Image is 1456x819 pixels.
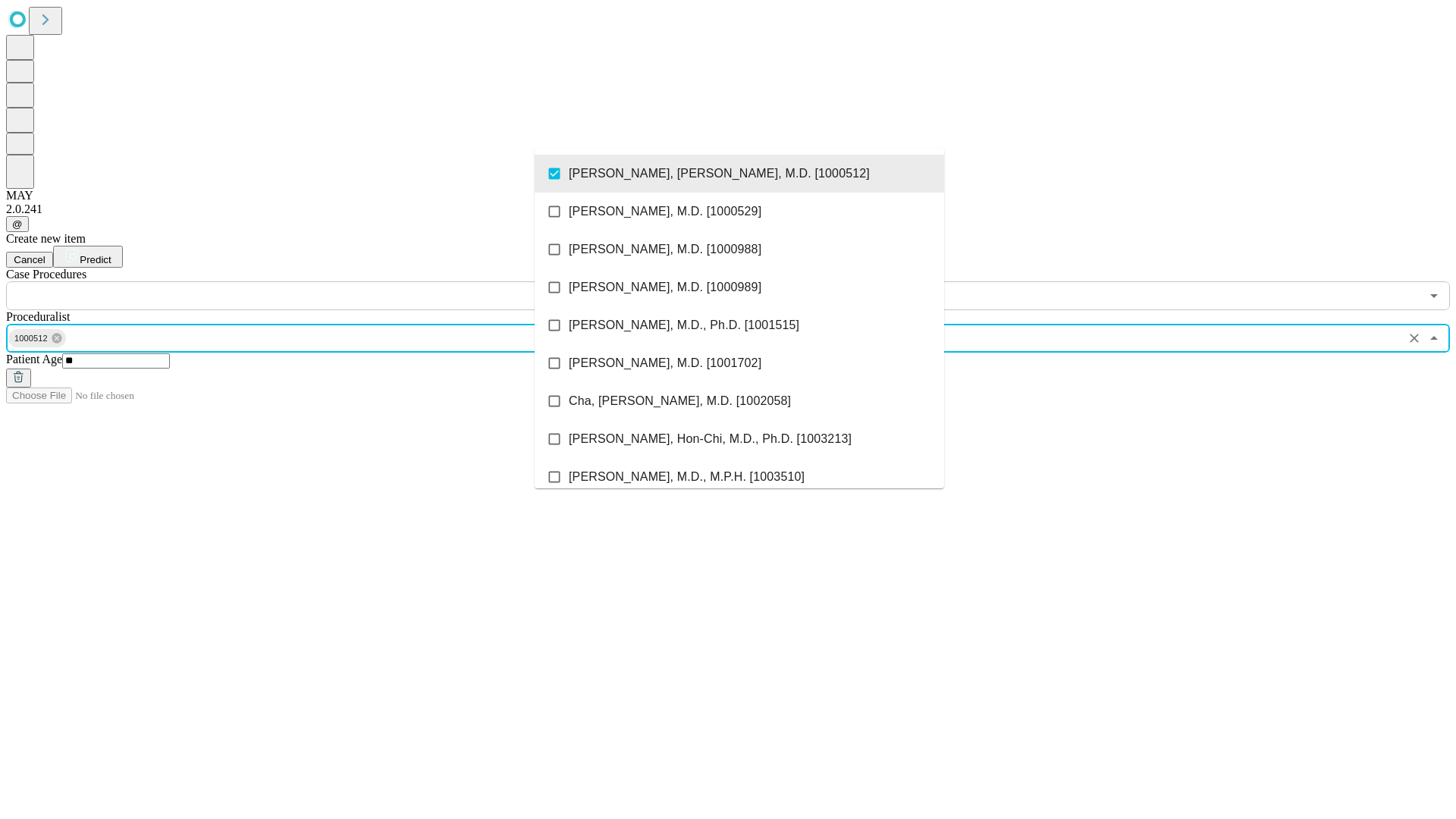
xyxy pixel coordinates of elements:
[6,252,53,268] button: Cancel
[569,392,791,410] span: Cha, [PERSON_NAME], M.D. [1002058]
[53,246,123,268] button: Predict
[6,216,29,232] button: @
[6,353,62,366] span: Patient Age
[569,278,761,297] span: [PERSON_NAME], M.D. [1000989]
[569,316,799,334] span: [PERSON_NAME], M.D., Ph.D. [1001515]
[569,430,852,448] span: [PERSON_NAME], Hon-Chi, M.D., Ph.D. [1003213]
[8,330,54,347] span: 1000512
[6,202,1450,216] div: 2.0.241
[6,268,86,281] span: Scheduled Procedure
[569,202,761,221] span: [PERSON_NAME], M.D. [1000529]
[569,240,761,259] span: [PERSON_NAME], M.D. [1000988]
[569,354,761,372] span: [PERSON_NAME], M.D. [1001702]
[569,468,805,486] span: [PERSON_NAME], M.D., M.P.H. [1003510]
[1423,328,1445,349] button: Close
[8,329,66,347] div: 1000512
[12,218,23,230] span: @
[6,232,86,245] span: Create new item
[6,310,70,323] span: Proceduralist
[6,189,1450,202] div: MAY
[1404,328,1425,349] button: Clear
[80,254,111,265] span: Predict
[1423,285,1445,306] button: Open
[569,165,870,183] span: [PERSON_NAME], [PERSON_NAME], M.D. [1000512]
[14,254,45,265] span: Cancel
